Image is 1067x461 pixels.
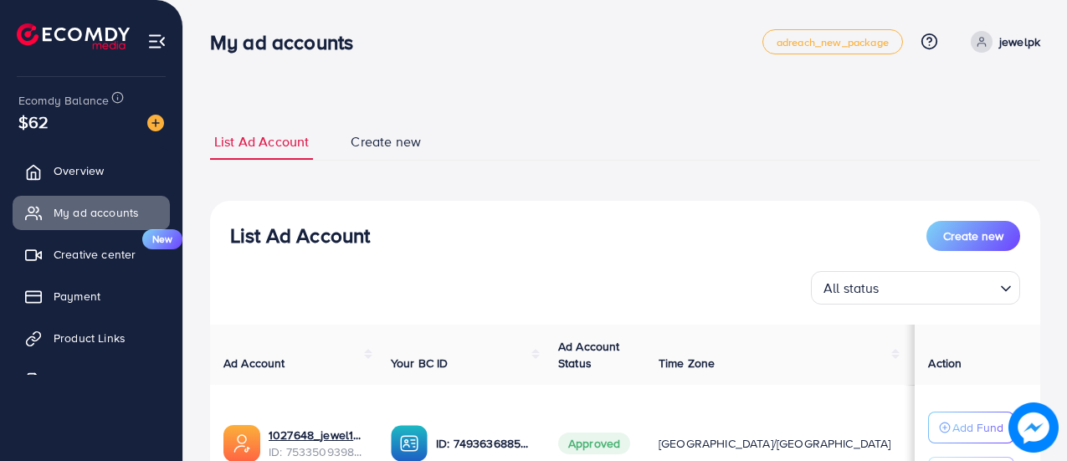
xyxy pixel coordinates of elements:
[54,246,136,263] span: Creative center
[351,132,421,151] span: Create new
[558,338,620,371] span: Ad Account Status
[13,321,170,355] a: Product Links
[54,288,100,305] span: Payment
[964,31,1040,53] a: jewelpk
[54,330,126,346] span: Product Links
[659,355,715,371] span: Time Zone
[820,276,883,300] span: All status
[18,110,49,134] span: $62
[142,229,182,249] span: New
[54,162,104,179] span: Overview
[1008,402,1059,453] img: image
[210,30,367,54] h3: My ad accounts
[269,427,364,443] a: 1027648_jewel12_1754031854844
[13,238,170,271] a: Creative centerNew
[269,443,364,460] span: ID: 7533509398926376976
[659,435,891,452] span: [GEOGRAPHIC_DATA]/[GEOGRAPHIC_DATA]
[762,29,903,54] a: adreach_new_package
[54,371,87,388] span: Billing
[18,92,109,109] span: Ecomdy Balance
[147,32,167,51] img: menu
[777,37,889,48] span: adreach_new_package
[999,32,1040,52] p: jewelpk
[943,228,1003,244] span: Create new
[269,427,364,461] div: <span class='underline'>1027648_jewel12_1754031854844</span></br>7533509398926376976
[54,204,139,221] span: My ad accounts
[928,355,962,371] span: Action
[928,412,1014,443] button: Add Fund
[230,223,370,248] h3: List Ad Account
[13,363,170,397] a: Billing
[811,271,1020,305] div: Search for option
[885,273,993,300] input: Search for option
[926,221,1020,251] button: Create new
[17,23,130,49] img: logo
[13,154,170,187] a: Overview
[558,433,630,454] span: Approved
[391,355,449,371] span: Your BC ID
[13,279,170,313] a: Payment
[147,115,164,131] img: image
[952,417,1003,438] p: Add Fund
[13,196,170,229] a: My ad accounts
[223,355,285,371] span: Ad Account
[436,433,531,453] p: ID: 7493636885487828999
[214,132,309,151] span: List Ad Account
